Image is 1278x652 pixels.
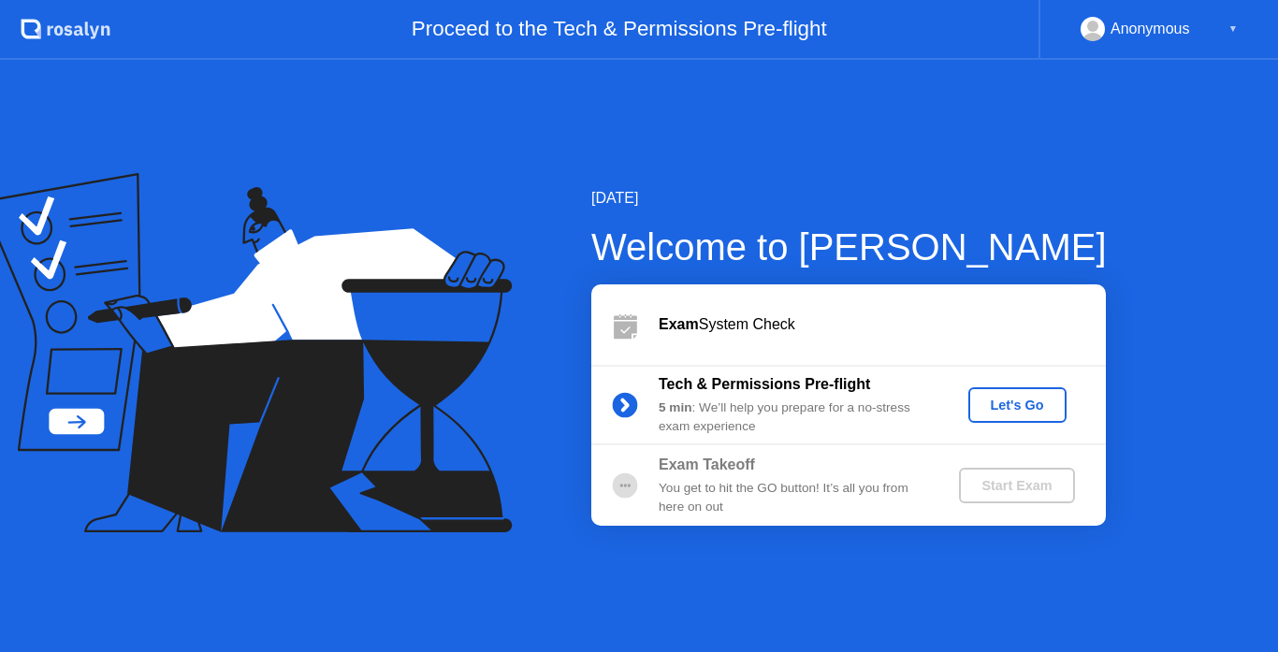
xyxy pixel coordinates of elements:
[591,219,1107,275] div: Welcome to [PERSON_NAME]
[968,387,1067,423] button: Let's Go
[959,468,1074,503] button: Start Exam
[1111,17,1190,41] div: Anonymous
[659,479,928,517] div: You get to hit the GO button! It’s all you from here on out
[659,456,755,472] b: Exam Takeoff
[976,398,1059,413] div: Let's Go
[1228,17,1238,41] div: ▼
[659,376,870,392] b: Tech & Permissions Pre-flight
[659,400,692,414] b: 5 min
[659,398,928,437] div: : We’ll help you prepare for a no-stress exam experience
[659,316,699,332] b: Exam
[659,313,1106,336] div: System Check
[591,187,1107,210] div: [DATE]
[966,478,1067,493] div: Start Exam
